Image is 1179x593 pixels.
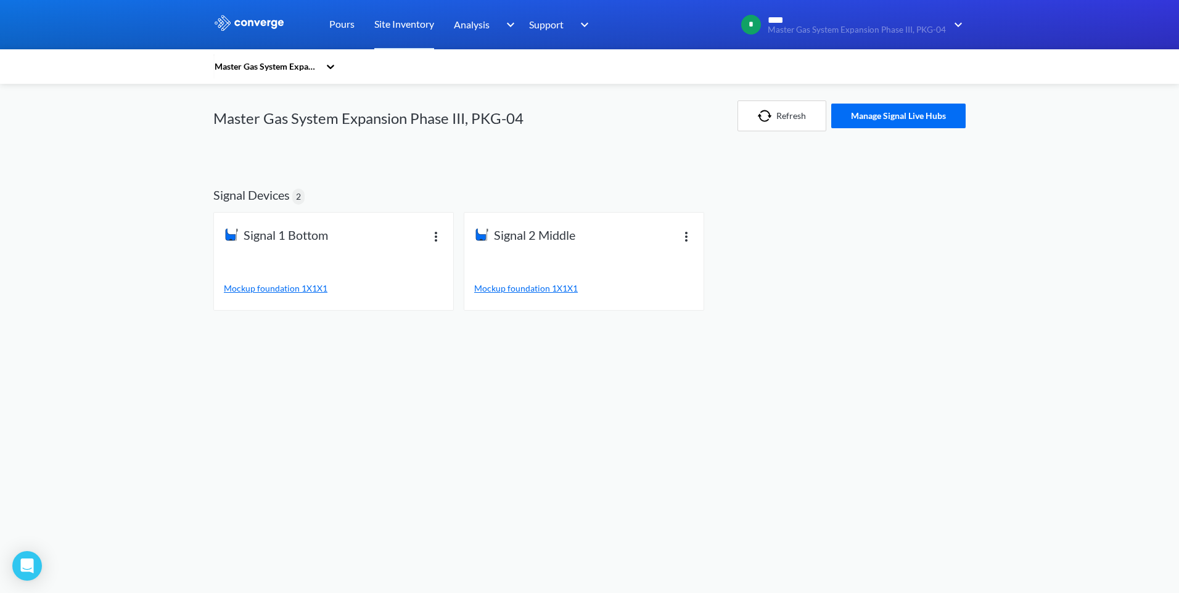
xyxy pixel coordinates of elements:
[737,100,826,131] button: Refresh
[498,17,518,32] img: downArrow.svg
[224,227,239,242] img: icon-hardware-embedded-tail.svg
[572,17,592,32] img: downArrow.svg
[454,17,490,32] span: Analysis
[296,190,301,203] span: 2
[946,17,966,32] img: downArrow.svg
[831,104,966,128] button: Manage Signal Live Hubs
[213,15,285,31] img: logo_ewhite.svg
[474,227,489,242] img: icon-hardware-embedded-tail.svg
[224,282,443,295] a: Mockup foundation 1X1X1
[758,110,776,122] img: icon-refresh.svg
[244,227,328,245] span: Signal 1 Bottom
[679,229,694,243] img: more.svg
[12,551,42,581] div: Open Intercom Messenger
[213,187,290,202] h2: Signal Devices
[224,283,327,293] span: Mockup foundation 1X1X1
[474,282,694,295] a: Mockup foundation 1X1X1
[529,17,564,32] span: Support
[768,25,946,35] span: Master Gas System Expansion Phase III, PKG-04
[474,283,578,293] span: Mockup foundation 1X1X1
[213,60,319,73] div: Master Gas System Expansion Phase III, PKG-04
[494,227,575,245] span: Signal 2 Middle
[213,108,524,128] h1: Master Gas System Expansion Phase III, PKG-04
[429,229,443,243] img: more.svg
